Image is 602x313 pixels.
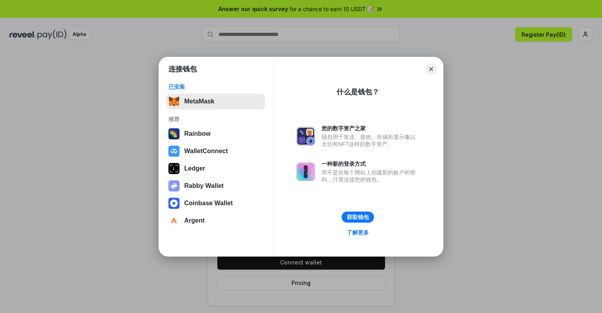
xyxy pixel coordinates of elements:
div: 已安装 [168,83,263,90]
div: 您的数字资产之家 [322,125,419,132]
img: svg+xml,%3Csvg%20xmlns%3D%22http%3A%2F%2Fwww.w3.org%2F2000%2Fsvg%22%20fill%3D%22none%22%20viewBox... [296,162,315,181]
div: Coinbase Wallet [184,200,233,207]
div: WalletConnect [184,148,228,155]
button: MetaMask [166,94,265,109]
button: Close [426,64,437,75]
div: Argent [184,217,205,224]
div: 什么是钱包？ [337,87,379,97]
div: 钱包用于发送、接收、存储和显示像以太坊和NFT这样的数字资产。 [322,133,419,148]
img: svg+xml,%3Csvg%20xmlns%3D%22http%3A%2F%2Fwww.w3.org%2F2000%2Fsvg%22%20width%3D%2228%22%20height%3... [168,163,179,174]
div: 而不是在每个网站上创建新的账户和密码，只需连接您的钱包。 [322,169,419,183]
div: Rainbow [184,130,211,137]
div: MetaMask [184,98,214,105]
button: 获取钱包 [342,212,374,223]
img: svg+xml,%3Csvg%20width%3D%22120%22%20height%3D%22120%22%20viewBox%3D%220%200%20120%20120%22%20fil... [168,128,179,139]
button: Rabby Wallet [166,178,265,194]
button: Coinbase Wallet [166,195,265,211]
img: svg+xml,%3Csvg%20xmlns%3D%22http%3A%2F%2Fwww.w3.org%2F2000%2Fsvg%22%20fill%3D%22none%22%20viewBox... [296,127,315,146]
div: 推荐 [168,116,263,123]
img: svg+xml,%3Csvg%20xmlns%3D%22http%3A%2F%2Fwww.w3.org%2F2000%2Fsvg%22%20fill%3D%22none%22%20viewBox... [168,180,179,191]
div: Rabby Wallet [184,182,224,189]
div: 一种新的登录方式 [322,160,419,167]
button: Argent [166,213,265,229]
h1: 连接钱包 [168,64,197,74]
div: 了解更多 [347,229,369,236]
div: Ledger [184,165,205,172]
img: svg+xml,%3Csvg%20width%3D%2228%22%20height%3D%2228%22%20viewBox%3D%220%200%2028%2028%22%20fill%3D... [168,146,179,157]
img: svg+xml,%3Csvg%20fill%3D%22none%22%20height%3D%2233%22%20viewBox%3D%220%200%2035%2033%22%20width%... [168,96,179,107]
img: svg+xml,%3Csvg%20width%3D%2228%22%20height%3D%2228%22%20viewBox%3D%220%200%2028%2028%22%20fill%3D... [168,198,179,209]
div: 获取钱包 [347,214,369,221]
a: 了解更多 [342,227,374,238]
button: Rainbow [166,126,265,142]
img: svg+xml,%3Csvg%20width%3D%2228%22%20height%3D%2228%22%20viewBox%3D%220%200%2028%2028%22%20fill%3D... [168,215,179,226]
button: Ledger [166,161,265,176]
button: WalletConnect [166,143,265,159]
